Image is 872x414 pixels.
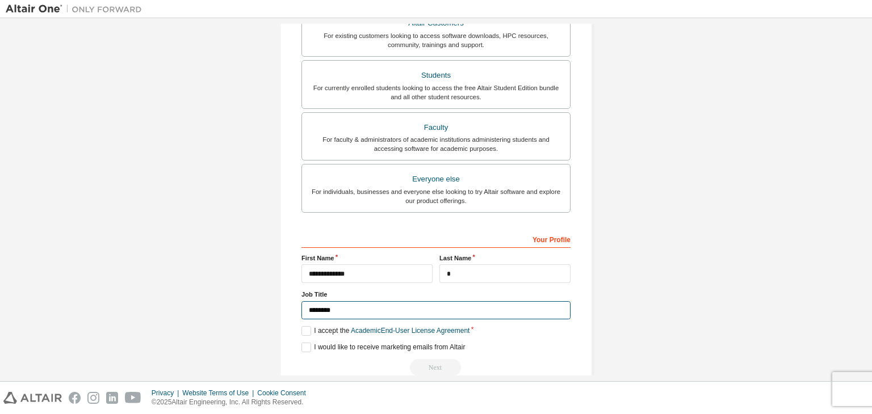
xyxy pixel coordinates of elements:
[257,388,312,398] div: Cookie Consent
[309,67,563,83] div: Students
[301,343,465,352] label: I would like to receive marketing emails from Altair
[6,3,148,15] img: Altair One
[301,254,433,263] label: First Name
[125,392,141,404] img: youtube.svg
[301,230,571,248] div: Your Profile
[351,327,469,335] a: Academic End-User License Agreement
[106,392,118,404] img: linkedin.svg
[301,359,571,376] div: Read and acccept EULA to continue
[309,187,563,205] div: For individuals, businesses and everyone else looking to try Altair software and explore our prod...
[152,388,182,398] div: Privacy
[301,326,469,336] label: I accept the
[182,388,257,398] div: Website Terms of Use
[309,171,563,187] div: Everyone else
[309,135,563,153] div: For faculty & administrators of academic institutions administering students and accessing softwa...
[309,31,563,49] div: For existing customers looking to access software downloads, HPC resources, community, trainings ...
[87,392,99,404] img: instagram.svg
[3,392,62,404] img: altair_logo.svg
[309,83,563,102] div: For currently enrolled students looking to access the free Altair Student Edition bundle and all ...
[309,120,563,136] div: Faculty
[301,290,571,299] label: Job Title
[152,398,313,407] p: © 2025 Altair Engineering, Inc. All Rights Reserved.
[69,392,81,404] img: facebook.svg
[439,254,571,263] label: Last Name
